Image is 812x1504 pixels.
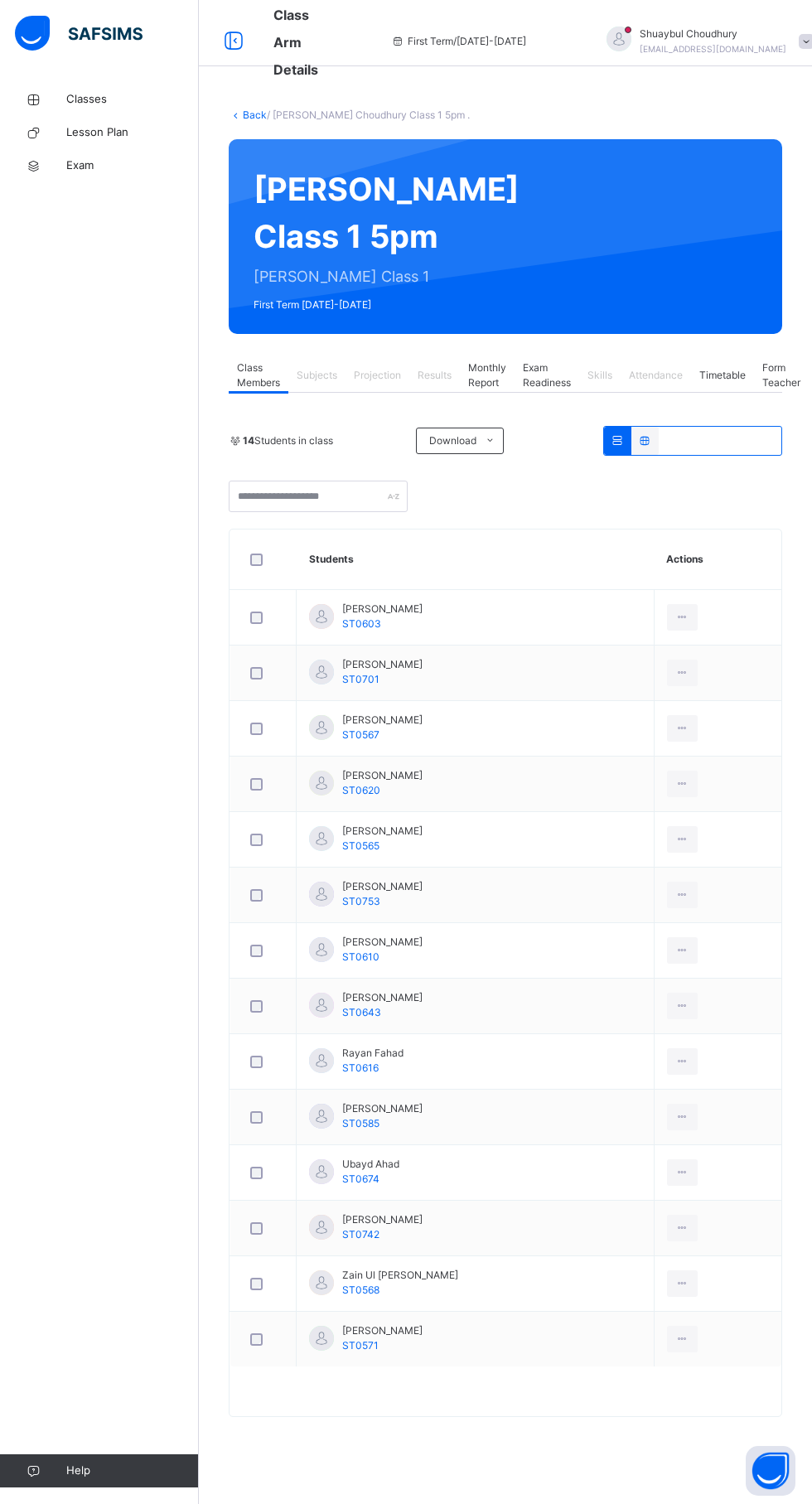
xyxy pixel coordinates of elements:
span: [PERSON_NAME] [342,879,423,894]
span: ST0753 [342,895,380,907]
span: [PERSON_NAME] [342,935,423,950]
img: safsims [15,16,143,51]
span: Attendance [629,368,683,383]
span: Ubayd Ahad [342,1157,399,1172]
span: ST0701 [342,673,379,685]
span: [PERSON_NAME] [342,990,423,1005]
span: First Term [DATE]-[DATE] [254,297,520,312]
b: 14 [243,434,254,447]
span: Class Members [237,360,280,390]
span: Help [66,1463,198,1479]
th: Students [297,530,655,590]
th: Actions [654,530,781,590]
span: Results [418,368,452,383]
span: Shuaybul Choudhury [640,27,786,41]
span: Students in class [243,433,333,448]
span: Rayan Fahad [342,1046,404,1061]
span: ST0616 [342,1062,379,1074]
button: Open asap [746,1446,795,1496]
span: ST0567 [342,728,379,741]
a: Back [243,109,267,121]
span: ST0568 [342,1284,379,1296]
span: / [PERSON_NAME] Choudhury Class 1 5pm . [267,109,470,121]
span: ST0742 [342,1228,379,1240]
span: ST0585 [342,1117,379,1129]
span: ST0571 [342,1339,379,1352]
span: Form Teacher [762,360,800,390]
span: ST0620 [342,784,380,796]
span: [PERSON_NAME] [342,602,423,617]
span: Exam [66,157,199,174]
span: ST0565 [342,839,379,852]
span: [EMAIL_ADDRESS][DOMAIN_NAME] [640,44,786,54]
span: [PERSON_NAME] [342,768,423,783]
span: [PERSON_NAME] [342,657,423,672]
span: Lesson Plan [66,124,199,141]
span: [PERSON_NAME] [342,1212,423,1227]
span: Monthly Report [468,360,506,390]
span: Projection [354,368,401,383]
span: [PERSON_NAME] [342,1101,423,1116]
span: Class Arm Details [273,7,318,78]
span: Classes [66,91,199,108]
span: Timetable [699,368,746,383]
span: ST0643 [342,1006,381,1018]
span: ST0674 [342,1173,379,1185]
span: [PERSON_NAME] [342,1323,423,1338]
span: session/term information [391,34,526,49]
span: Download [429,433,476,448]
span: ST0603 [342,617,381,630]
span: [PERSON_NAME] [342,713,423,728]
span: Exam Readiness [523,360,571,390]
span: [PERSON_NAME] [342,824,423,839]
span: Zain Ul [PERSON_NAME] [342,1268,458,1283]
span: Skills [587,368,612,383]
span: ST0610 [342,950,379,963]
span: Subjects [297,368,337,383]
